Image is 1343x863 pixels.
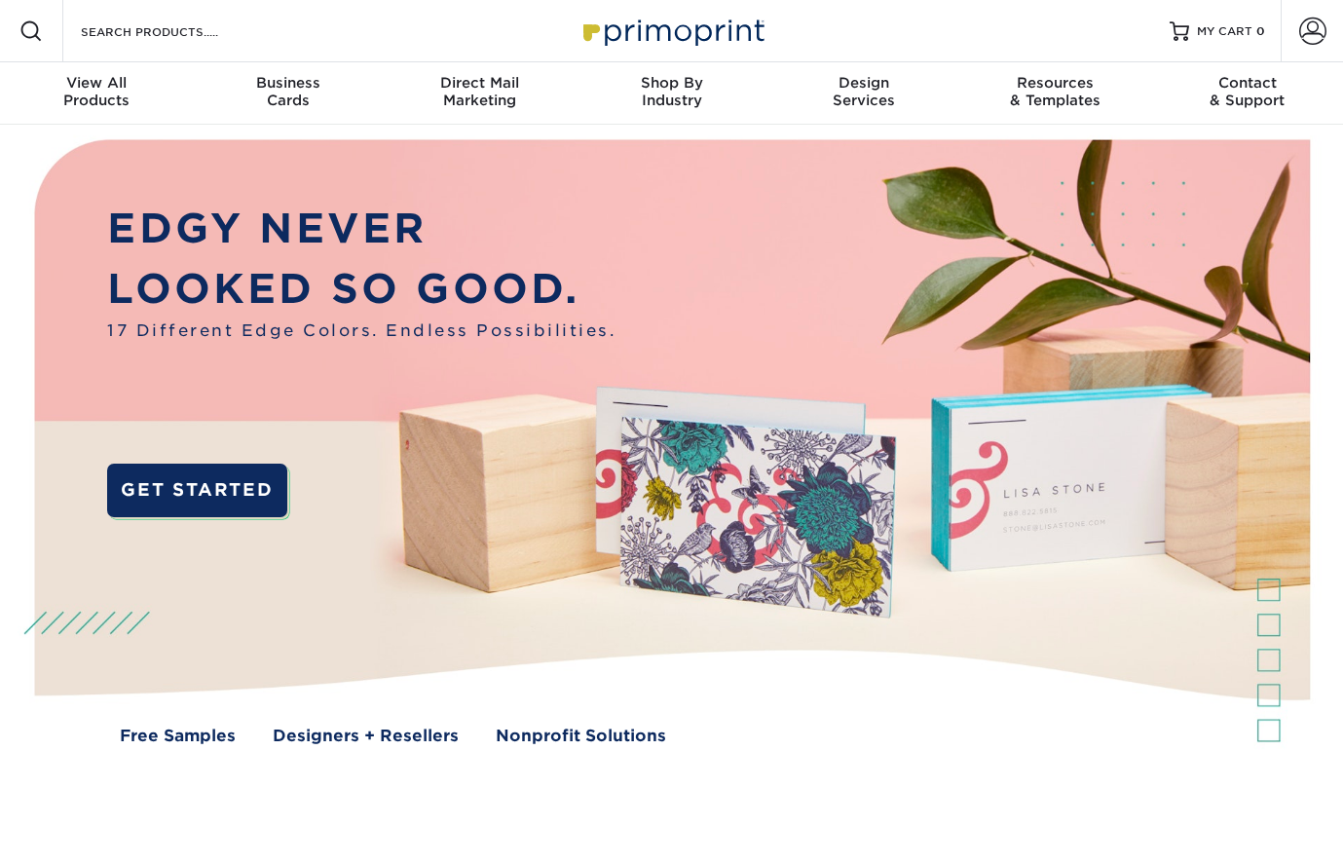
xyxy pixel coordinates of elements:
a: Resources& Templates [959,62,1151,125]
div: Industry [576,74,767,109]
a: Designers + Resellers [273,724,459,748]
img: Primoprint [575,10,769,52]
span: Shop By [576,74,767,92]
span: Resources [959,74,1151,92]
span: Design [767,74,959,92]
a: Direct MailMarketing [384,62,576,125]
span: Business [192,74,384,92]
div: Marketing [384,74,576,109]
a: DesignServices [767,62,959,125]
a: BusinessCards [192,62,384,125]
div: Cards [192,74,384,109]
a: Contact& Support [1151,62,1343,125]
span: MY CART [1197,23,1252,40]
p: EDGY NEVER [107,198,616,258]
span: 0 [1256,24,1265,38]
a: Nonprofit Solutions [496,724,666,748]
a: Shop ByIndustry [576,62,767,125]
div: & Templates [959,74,1151,109]
span: 17 Different Edge Colors. Endless Possibilities. [107,319,616,343]
p: LOOKED SO GOOD. [107,258,616,319]
a: Free Samples [120,724,236,748]
div: & Support [1151,74,1343,109]
a: GET STARTED [107,464,286,516]
input: SEARCH PRODUCTS..... [79,19,269,43]
span: Direct Mail [384,74,576,92]
div: Services [767,74,959,109]
span: Contact [1151,74,1343,92]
